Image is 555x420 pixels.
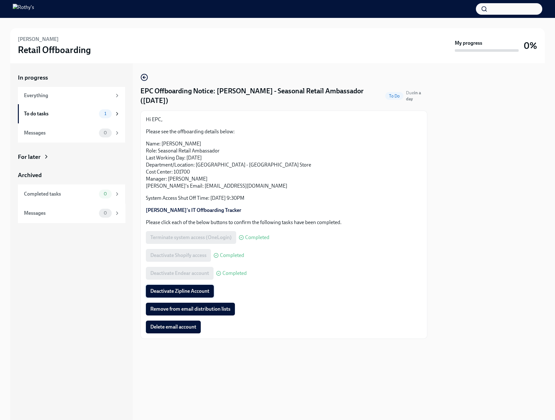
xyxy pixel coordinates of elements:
[24,110,96,117] div: To do tasks
[220,253,244,258] span: Completed
[24,129,96,136] div: Messages
[18,104,125,123] a: To do tasks1
[18,123,125,143] a: Messages0
[146,116,422,123] p: Hi EPC,
[524,40,537,51] h3: 0%
[100,191,111,196] span: 0
[222,271,247,276] span: Completed
[146,207,241,213] a: [PERSON_NAME]'s IT Offboarding Tracker
[455,40,482,47] strong: My progress
[18,44,91,56] h3: Retail Offboarding
[100,211,111,215] span: 0
[146,128,422,135] p: Please see the offboarding details below:
[13,4,34,14] img: Rothy's
[385,94,403,98] span: To Do
[100,130,111,135] span: 0
[406,90,421,102] strong: in a day
[406,90,421,102] span: Due
[140,86,383,105] h4: EPC Offboarding Notice: [PERSON_NAME] - Seasonal Retail Ambassador ([DATE])
[101,111,110,116] span: 1
[146,195,422,202] p: System Access Shut Off Time: [DATE] 9:30PM
[18,153,125,161] a: For later
[24,210,96,217] div: Messages
[24,191,96,198] div: Completed tasks
[245,235,269,240] span: Completed
[146,140,422,190] p: Name: [PERSON_NAME] Role: Seasonal Retail Ambassador Last Working Day: [DATE] Department/Location...
[24,92,112,99] div: Everything
[146,285,214,298] button: Deactivate Zipline Account
[18,87,125,104] a: Everything
[18,153,41,161] div: For later
[150,288,209,294] span: Deactivate Zipline Account
[18,184,125,204] a: Completed tasks0
[146,303,235,315] button: Remove from email distribution lists
[18,171,125,179] a: Archived
[406,90,427,102] span: October 7th, 2025 09:00
[18,74,125,82] a: In progress
[150,324,196,330] span: Delete email account
[18,36,59,43] h6: [PERSON_NAME]
[150,306,230,312] span: Remove from email distribution lists
[18,204,125,223] a: Messages0
[146,219,422,226] p: Please click each of the below buttons to confirm the following tasks have been completed.
[146,321,201,333] button: Delete email account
